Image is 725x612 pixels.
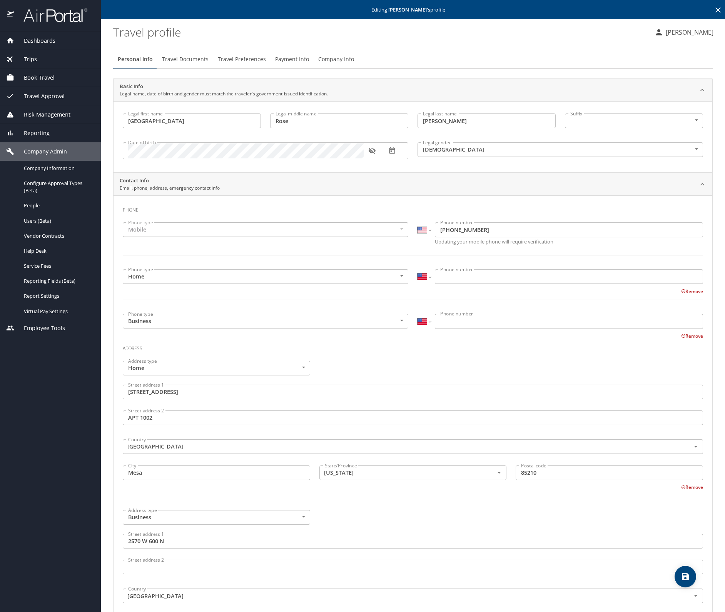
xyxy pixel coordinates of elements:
[120,90,328,97] p: Legal name, date of birth and gender must match the traveler's government-issued identification.
[24,180,92,194] span: Configure Approval Types (Beta)
[651,25,717,39] button: [PERSON_NAME]
[14,147,67,156] span: Company Admin
[318,55,354,64] span: Company Info
[123,340,703,353] h3: Address
[14,55,37,63] span: Trips
[275,55,309,64] span: Payment Info
[24,292,92,300] span: Report Settings
[14,324,65,332] span: Employee Tools
[113,20,648,44] h1: Travel profile
[691,442,700,451] button: Open
[663,28,713,37] p: [PERSON_NAME]
[24,277,92,285] span: Reporting Fields (Beta)
[123,314,408,329] div: Business
[681,484,703,490] button: Remove
[118,55,153,64] span: Personal Info
[14,92,65,100] span: Travel Approval
[691,591,700,600] button: Open
[15,8,87,23] img: airportal-logo.png
[681,333,703,339] button: Remove
[24,202,92,209] span: People
[123,202,703,215] h3: Phone
[14,110,70,119] span: Risk Management
[565,113,703,128] div: ​
[14,73,55,82] span: Book Travel
[123,510,310,525] div: Business
[24,165,92,172] span: Company Information
[14,37,55,45] span: Dashboards
[162,55,209,64] span: Travel Documents
[24,232,92,240] span: Vendor Contracts
[435,239,703,244] p: Updating your mobile phone will require verification
[113,50,713,68] div: Profile
[24,262,92,270] span: Service Fees
[24,247,92,255] span: Help Desk
[103,7,723,12] p: Editing profile
[120,177,220,185] h2: Contact Info
[120,185,220,192] p: Email, phone, address, emergency contact info
[123,222,408,237] div: Mobile
[218,55,266,64] span: Travel Preferences
[120,83,328,90] h2: Basic Info
[494,468,504,477] button: Open
[681,288,703,295] button: Remove
[114,173,712,196] div: Contact InfoEmail, phone, address, emergency contact info
[675,566,696,587] button: save
[24,308,92,315] span: Virtual Pay Settings
[14,129,50,137] span: Reporting
[123,361,310,375] div: Home
[114,78,712,102] div: Basic InfoLegal name, date of birth and gender must match the traveler's government-issued identi...
[7,8,15,23] img: icon-airportal.png
[123,269,408,284] div: Home
[418,142,703,157] div: [DEMOGRAPHIC_DATA]
[388,6,430,13] strong: [PERSON_NAME] 's
[114,101,712,172] div: Basic InfoLegal name, date of birth and gender must match the traveler's government-issued identi...
[24,217,92,225] span: Users (Beta)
